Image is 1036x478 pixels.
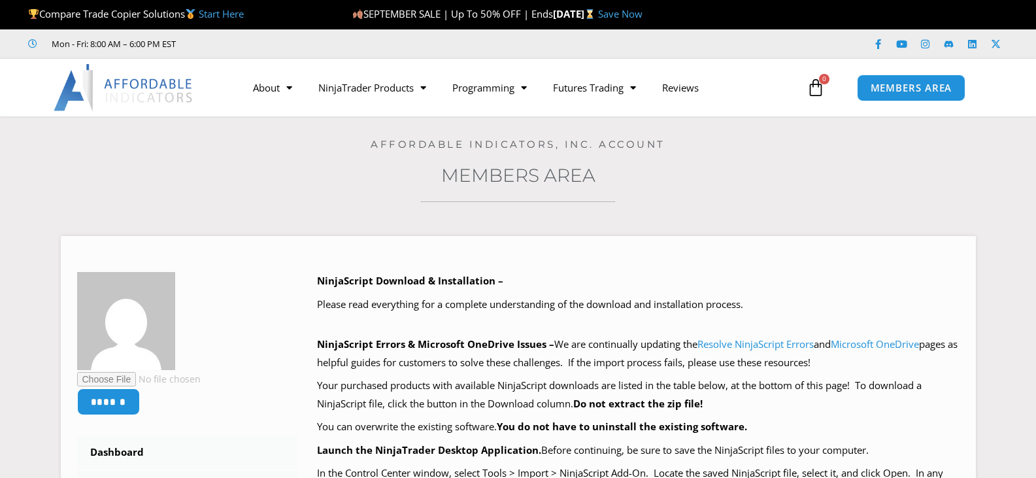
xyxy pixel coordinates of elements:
[305,73,439,103] a: NinjaTrader Products
[199,7,244,20] a: Start Here
[787,69,844,107] a: 0
[317,443,541,456] b: Launch the NinjaTrader Desktop Application.
[317,337,554,350] b: NinjaScript Errors & Microsoft OneDrive Issues –
[598,7,643,20] a: Save Now
[831,337,919,350] a: Microsoft OneDrive
[819,74,829,84] span: 0
[649,73,712,103] a: Reviews
[353,9,363,19] img: 🍂
[186,9,195,19] img: 🥇
[553,7,598,20] strong: [DATE]
[317,335,960,372] p: We are continually updating the and pages as helpful guides for customers to solve these challeng...
[48,36,176,52] span: Mon - Fri: 8:00 AM – 6:00 PM EST
[77,272,175,370] img: bddc036d8a594b73211226d7f1b62c6b42c13e7d395964bc5dc11361869ae2d4
[585,9,595,19] img: ⌛
[29,9,39,19] img: 🏆
[317,377,960,413] p: Your purchased products with available NinjaScript downloads are listed in the table below, at th...
[317,441,960,460] p: Before continuing, be sure to save the NinjaScript files to your computer.
[194,37,390,50] iframe: Customer reviews powered by Trustpilot
[240,73,305,103] a: About
[497,420,747,433] b: You do not have to uninstall the existing software.
[857,75,966,101] a: MEMBERS AREA
[573,397,703,410] b: Do not extract the zip file!
[540,73,649,103] a: Futures Trading
[317,296,960,314] p: Please read everything for a complete understanding of the download and installation process.
[317,274,503,287] b: NinjaScript Download & Installation –
[352,7,553,20] span: SEPTEMBER SALE | Up To 50% OFF | Ends
[54,64,194,111] img: LogoAI | Affordable Indicators – NinjaTrader
[441,164,595,186] a: Members Area
[240,73,803,103] nav: Menu
[317,418,960,436] p: You can overwrite the existing software.
[77,435,298,469] a: Dashboard
[871,83,952,93] span: MEMBERS AREA
[439,73,540,103] a: Programming
[371,138,665,150] a: Affordable Indicators, Inc. Account
[28,7,244,20] span: Compare Trade Copier Solutions
[697,337,814,350] a: Resolve NinjaScript Errors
